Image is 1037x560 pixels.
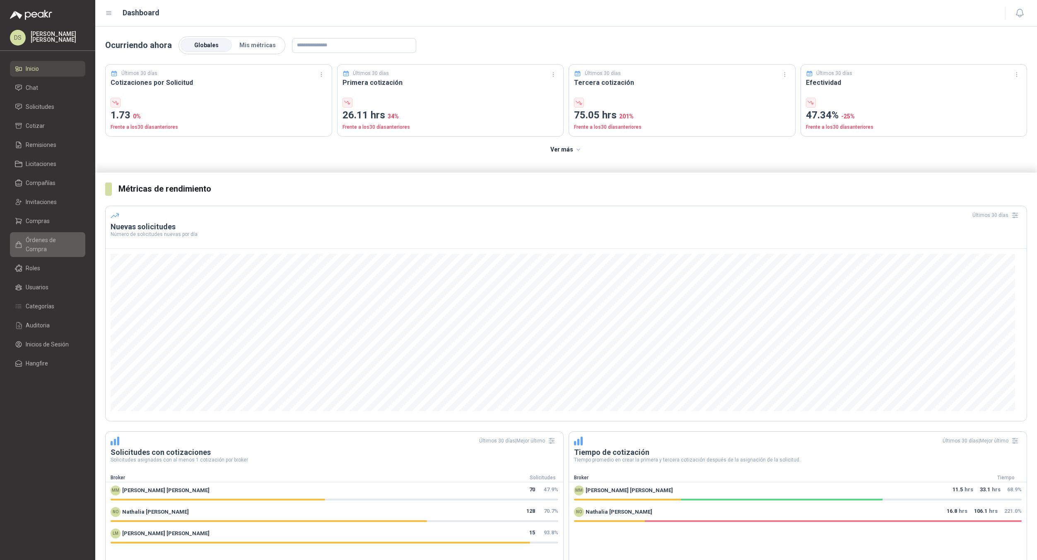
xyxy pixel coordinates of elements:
button: Ver más [546,142,587,158]
p: 47.34% [806,108,1022,123]
div: Broker [106,474,522,482]
div: Solicitudes [522,474,563,482]
div: NO [574,507,584,517]
span: 47.9 % [544,486,558,493]
span: 106.1 [974,507,987,517]
p: Frente a los 30 días anteriores [342,123,559,131]
span: Invitaciones [26,197,57,207]
span: Mis métricas [239,42,276,48]
span: Inicios de Sesión [26,340,69,349]
p: 75.05 hrs [574,108,790,123]
span: 70 [529,485,535,495]
h3: Métricas de rendimiento [118,183,1027,195]
span: 15 [529,529,535,538]
h3: Tiempo de cotización [574,447,1022,457]
div: LM [111,529,121,538]
span: Compañías [26,178,55,187]
a: Licitaciones [10,156,85,172]
a: Inicios de Sesión [10,336,85,352]
a: Solicitudes [10,99,85,115]
div: NO [111,507,121,517]
span: 33.1 [980,485,990,495]
span: Chat [26,83,38,92]
a: Usuarios [10,279,85,295]
p: Tiempo promedio en crear la primera y tercera cotización después de la asignación de la solicitud. [574,457,1022,462]
p: 26.11 hrs [342,108,559,123]
span: [PERSON_NAME] [PERSON_NAME] [586,486,673,495]
p: hrs [974,507,998,517]
h3: Solicitudes con cotizaciones [111,447,558,457]
a: Compañías [10,175,85,191]
h3: Efectividad [806,77,1022,88]
p: Últimos 30 días [585,70,621,77]
div: MM [111,485,121,495]
a: Órdenes de Compra [10,232,85,257]
h3: Cotizaciones por Solicitud [111,77,327,88]
span: 70.7 % [544,508,558,514]
a: Auditoria [10,317,85,333]
span: 11.5 [953,485,963,495]
a: Chat [10,80,85,96]
a: Roles [10,260,85,276]
span: Categorías [26,302,54,311]
span: -25 % [841,113,855,120]
h3: Primera cotización [342,77,559,88]
a: Invitaciones [10,194,85,210]
p: hrs [947,507,967,517]
span: Cotizar [26,121,45,130]
span: Compras [26,216,50,226]
span: Inicio [26,64,39,73]
p: [PERSON_NAME] [PERSON_NAME] [31,31,85,43]
a: Hangfire [10,356,85,371]
p: hrs [953,485,973,495]
span: Remisiones [26,140,56,149]
span: Órdenes de Compra [26,236,77,254]
span: Hangfire [26,359,48,368]
a: Inicio [10,61,85,77]
img: Logo peakr [10,10,52,20]
p: Número de solicitudes nuevas por día [111,232,1022,237]
div: Últimos 30 días | Mejor último [943,434,1022,447]
span: 34 % [388,113,399,120]
div: DS [10,30,26,46]
p: 1.73 [111,108,327,123]
div: Tiempo [985,474,1027,482]
span: 68.9 % [1007,486,1022,493]
div: Broker [569,474,985,482]
span: 93.8 % [544,529,558,536]
span: 0 % [133,113,141,120]
a: Cotizar [10,118,85,134]
div: Últimos 30 días [972,209,1022,222]
span: Solicitudes [26,102,54,111]
span: 16.8 [947,507,957,517]
h3: Tercera cotización [574,77,790,88]
h3: Nuevas solicitudes [111,222,1022,232]
p: Solicitudes asignadas con al menos 1 cotización por broker [111,457,558,462]
span: Usuarios [26,283,48,292]
span: Auditoria [26,321,50,330]
span: 201 % [619,113,634,120]
p: Frente a los 30 días anteriores [574,123,790,131]
span: Roles [26,264,40,273]
span: Nathalia [PERSON_NAME] [586,508,652,516]
p: Frente a los 30 días anteriores [806,123,1022,131]
span: Nathalia [PERSON_NAME] [122,508,189,516]
p: Últimos 30 días [121,70,157,77]
p: Ocurriendo ahora [105,39,172,52]
div: Últimos 30 días | Mejor último [479,434,558,447]
span: [PERSON_NAME] [PERSON_NAME] [122,529,210,538]
span: Globales [194,42,219,48]
div: MM [574,485,584,495]
span: [PERSON_NAME] [PERSON_NAME] [122,486,210,495]
p: Últimos 30 días [353,70,389,77]
p: Últimos 30 días [816,70,852,77]
a: Compras [10,213,85,229]
span: 221.0 % [1004,508,1022,514]
span: Licitaciones [26,159,56,168]
a: Remisiones [10,137,85,153]
span: 128 [526,507,535,517]
a: Categorías [10,298,85,314]
p: hrs [980,485,1001,495]
h1: Dashboard [123,7,159,19]
p: Frente a los 30 días anteriores [111,123,327,131]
